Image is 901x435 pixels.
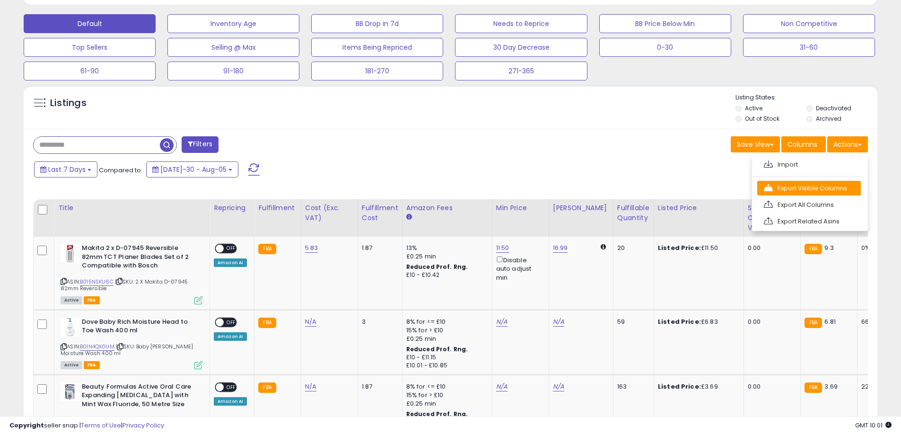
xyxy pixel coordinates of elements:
[406,213,412,222] small: Amazon Fees.
[214,397,247,406] div: Amazon AI
[735,93,877,102] p: Listing States:
[496,382,507,391] a: N/A
[757,197,861,212] a: Export All Columns
[99,166,142,175] span: Compared to:
[122,421,164,430] a: Privacy Policy
[167,38,299,57] button: Selling @ Max
[61,343,193,357] span: | SKU: Baby [PERSON_NAME] Moisture Wash 400 ml
[599,14,731,33] button: BB Price Below Min
[757,157,861,172] a: Import
[406,252,485,261] div: £0.25 min
[362,382,395,391] div: 1.87
[182,136,219,153] button: Filters
[658,244,736,252] div: £11.50
[82,318,197,337] b: Dove Baby Rich Moisture Head to Toe Wash 400 ml
[406,382,485,391] div: 8% for <= £10
[731,136,780,152] button: Save View
[816,115,841,123] label: Archived
[406,263,468,271] b: Reduced Prof. Rng.
[599,38,731,57] button: 0-30
[406,271,485,279] div: £10 - £10.42
[496,203,545,213] div: Min Price
[9,421,44,430] strong: Copyright
[496,243,509,253] a: 11.50
[61,318,79,337] img: 31ruWq-0f3L._SL40_.jpg
[24,62,156,80] button: 61-90
[305,203,354,223] div: Cost (Exc. VAT)
[258,382,276,393] small: FBA
[214,258,247,267] div: Amazon AI
[658,203,740,213] div: Listed Price
[827,136,868,152] button: Actions
[658,317,701,326] b: Listed Price:
[861,244,892,252] div: 0%
[617,244,647,252] div: 20
[617,203,650,223] div: Fulfillable Quantity
[743,38,875,57] button: 31-60
[50,97,87,110] h5: Listings
[496,317,507,327] a: N/A
[406,318,485,326] div: 8% for <= £10
[61,244,202,303] div: ASIN:
[816,104,851,112] label: Deactivated
[855,421,892,430] span: 2025-08-13 10:01 GMT
[617,318,647,326] div: 59
[167,14,299,33] button: Inventory Age
[84,361,100,369] span: FBA
[167,62,299,80] button: 91-180
[781,136,826,152] button: Columns
[805,244,822,254] small: FBA
[362,318,395,326] div: 3
[61,361,82,369] span: All listings currently available for purchase on Amazon
[406,203,488,213] div: Amazon Fees
[258,203,297,213] div: Fulfillment
[311,14,443,33] button: BB Drop in 7d
[824,317,836,326] span: 6.81
[214,203,250,213] div: Repricing
[553,243,568,253] a: 16.99
[34,161,97,178] button: Last 7 Days
[146,161,238,178] button: [DATE]-30 - Aug-05
[61,244,79,263] img: 316hEWt+dmL._SL40_.jpg
[82,244,197,273] b: Makita 2 x D-07945 Reversible 82mm TCT Planer Blades Set of 2 Compatible with Bosch
[81,421,121,430] a: Terms of Use
[406,362,485,370] div: £10.01 - £10.85
[24,14,156,33] button: Default
[743,14,875,33] button: Non Competitive
[658,382,736,391] div: £3.69
[224,383,239,391] span: OFF
[406,244,485,252] div: 13%
[553,317,564,327] a: N/A
[305,382,316,391] a: N/A
[362,244,395,252] div: 1.87
[224,245,239,253] span: OFF
[658,243,701,252] b: Listed Price:
[61,318,202,368] div: ASIN:
[224,318,239,326] span: OFF
[617,382,647,391] div: 163
[258,244,276,254] small: FBA
[305,317,316,327] a: N/A
[9,421,164,430] div: seller snap | |
[406,354,485,362] div: £10 - £11.15
[745,115,779,123] label: Out of Stock
[824,243,833,252] span: 9.3
[805,382,822,393] small: FBA
[82,382,197,411] b: Beauty Formulas Active Oral Care Expanding [MEDICAL_DATA] with Mint Wax Fluoride, 50 Metre Size
[553,203,609,213] div: [PERSON_NAME]
[61,296,82,304] span: All listings currently available for purchase on Amazon
[406,335,485,343] div: £0.25 min
[757,181,861,195] a: Export Visible Columns
[48,165,86,174] span: Last 7 Days
[80,343,114,351] a: B01N4QX0UM
[553,382,564,391] a: N/A
[58,203,206,213] div: Title
[658,382,701,391] b: Listed Price:
[455,62,587,80] button: 271-365
[455,38,587,57] button: 30 Day Decrease
[311,62,443,80] button: 181-270
[406,391,485,399] div: 15% for > £10
[406,326,485,335] div: 15% for > £10
[61,278,188,292] span: | SKU: 2 X Makita D-07945 82mm Reversible
[362,203,398,223] div: Fulfillment Cost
